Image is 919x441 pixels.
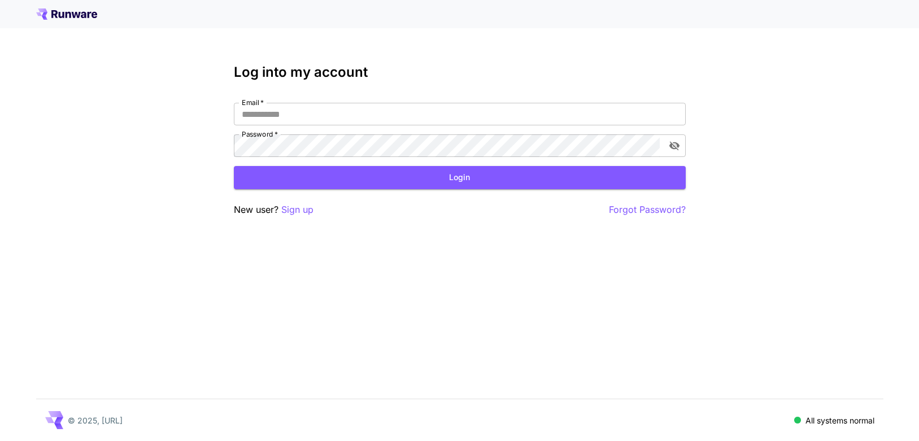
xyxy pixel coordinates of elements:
label: Password [242,129,278,139]
p: All systems normal [805,414,874,426]
p: New user? [234,203,313,217]
p: © 2025, [URL] [68,414,123,426]
button: Login [234,166,686,189]
button: toggle password visibility [664,136,685,156]
button: Sign up [281,203,313,217]
label: Email [242,98,264,107]
h3: Log into my account [234,64,686,80]
button: Forgot Password? [609,203,686,217]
